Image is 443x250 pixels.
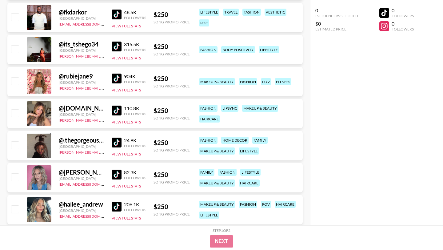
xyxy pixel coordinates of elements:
[154,116,190,120] div: Song Promo Price
[154,52,190,56] div: Song Promo Price
[59,72,104,80] div: @ rubiejane9
[154,107,190,115] div: $ 250
[259,46,279,53] div: lifestyle
[154,84,190,88] div: Song Promo Price
[59,112,104,117] div: [GEOGRAPHIC_DATA]
[412,219,436,243] iframe: Drift Widget Chat Controller
[154,11,190,18] div: $ 250
[239,147,259,155] div: lifestyle
[223,9,239,16] div: travel
[221,137,249,144] div: home decor
[315,14,358,18] div: Influencers Selected
[199,105,218,112] div: fashion
[59,117,150,123] a: [PERSON_NAME][EMAIL_ADDRESS][DOMAIN_NAME]
[112,106,122,115] img: TikTok
[199,147,235,155] div: makeup & beauty
[315,7,358,14] div: 0
[154,212,190,216] div: Song Promo Price
[124,73,146,79] div: 904K
[124,105,146,111] div: 110.8K
[124,175,146,180] div: Followers
[154,171,190,179] div: $ 250
[392,27,414,31] div: Followers
[154,148,190,152] div: Song Promo Price
[213,228,230,233] div: Step 1 of 2
[124,15,146,20] div: Followers
[112,88,141,92] button: View Full Stats
[261,78,271,85] div: pov
[59,136,104,144] div: @ .thegorgeousdoll
[199,115,220,123] div: haircare
[112,74,122,83] img: TikTok
[199,201,235,208] div: makeup & beauty
[199,169,214,176] div: family
[265,9,286,16] div: aesthetic
[199,46,218,53] div: fashion
[199,179,235,187] div: makeup & beauty
[59,168,104,176] div: @ [PERSON_NAME].[PERSON_NAME]
[154,180,190,184] div: Song Promo Price
[392,7,414,14] div: 0
[199,9,219,16] div: lifestyle
[392,14,414,18] div: Followers
[210,235,233,248] button: Next
[59,176,104,181] div: [GEOGRAPHIC_DATA]
[242,105,278,112] div: makeup & beauty
[199,19,209,26] div: poc
[275,201,296,208] div: haircare
[59,104,104,112] div: @ [DOMAIN_NAME]
[239,201,257,208] div: fashion
[124,143,146,148] div: Followers
[59,200,104,208] div: @ hailee_andrew
[154,139,190,147] div: $ 250
[199,212,219,219] div: lifestyle
[112,152,141,156] button: View Full Stats
[112,216,141,220] button: View Full Stats
[124,208,146,212] div: Followers
[315,21,358,27] div: $0
[124,9,146,15] div: 48.5K
[112,24,141,28] button: View Full Stats
[59,80,104,85] div: [GEOGRAPHIC_DATA]
[112,56,141,60] button: View Full Stats
[154,20,190,24] div: Song Promo Price
[59,213,121,219] a: [EMAIL_ADDRESS][DOMAIN_NAME]
[221,105,238,112] div: lipsync
[59,8,104,16] div: @ fkdarkor
[199,78,235,85] div: makeup & beauty
[218,169,237,176] div: fashion
[59,144,104,149] div: [GEOGRAPHIC_DATA]
[112,184,141,188] button: View Full Stats
[154,75,190,83] div: $ 250
[252,137,268,144] div: family
[112,120,141,124] button: View Full Stats
[59,40,104,48] div: @ its_tshego34
[124,201,146,208] div: 206.1K
[112,10,122,19] img: TikTok
[59,208,104,213] div: [GEOGRAPHIC_DATA]
[124,169,146,175] div: 82.3K
[59,53,150,58] a: [PERSON_NAME][EMAIL_ADDRESS][DOMAIN_NAME]
[124,111,146,116] div: Followers
[112,202,122,212] img: TikTok
[59,16,104,21] div: [GEOGRAPHIC_DATA]
[112,138,122,147] img: TikTok
[199,137,218,144] div: fashion
[59,21,121,26] a: [EMAIL_ADDRESS][DOMAIN_NAME]
[392,21,414,27] div: 0
[239,179,260,187] div: haircare
[124,137,146,143] div: 24.9K
[261,201,271,208] div: pov
[154,203,190,211] div: $ 250
[59,48,104,53] div: [GEOGRAPHIC_DATA]
[239,78,257,85] div: fashion
[154,43,190,50] div: $ 250
[240,169,261,176] div: lifestyle
[124,41,146,47] div: 315.5K
[112,42,122,51] img: TikTok
[242,9,261,16] div: fashion
[59,85,150,91] a: [PERSON_NAME][EMAIL_ADDRESS][DOMAIN_NAME]
[275,78,291,85] div: fitness
[59,149,179,155] a: [PERSON_NAME][EMAIL_ADDRESS][PERSON_NAME][DOMAIN_NAME]
[315,27,358,31] div: Estimated Price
